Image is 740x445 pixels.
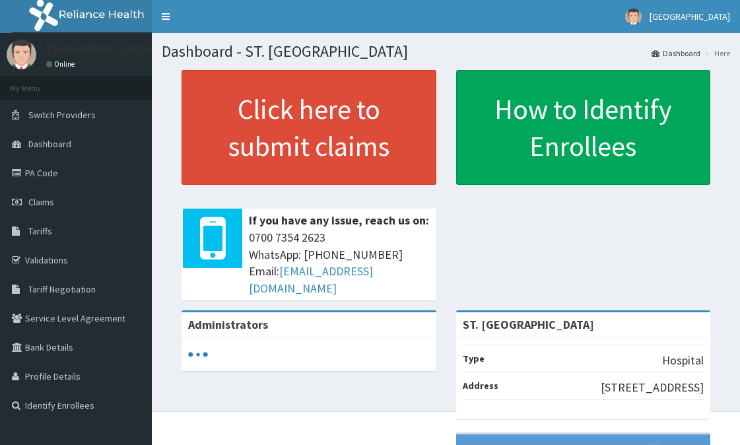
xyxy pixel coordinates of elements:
[650,11,730,22] span: [GEOGRAPHIC_DATA]
[601,379,704,396] p: [STREET_ADDRESS]
[625,9,642,25] img: User Image
[249,263,373,296] a: [EMAIL_ADDRESS][DOMAIN_NAME]
[249,229,430,297] span: 0700 7354 2623 WhatsApp: [PHONE_NUMBER] Email:
[28,109,96,121] span: Switch Providers
[7,40,36,69] img: User Image
[456,70,711,185] a: How to Identify Enrollees
[702,48,730,59] li: Here
[652,48,700,59] a: Dashboard
[662,352,704,369] p: Hospital
[463,353,485,364] b: Type
[28,225,52,237] span: Tariffs
[28,283,96,295] span: Tariff Negotiation
[28,138,71,150] span: Dashboard
[249,213,429,228] b: If you have any issue, reach us on:
[463,380,498,392] b: Address
[46,43,155,55] p: [GEOGRAPHIC_DATA]
[188,345,208,364] svg: audio-loading
[182,70,436,185] a: Click here to submit claims
[28,196,54,208] span: Claims
[162,43,730,60] h1: Dashboard - ST. [GEOGRAPHIC_DATA]
[188,317,268,332] b: Administrators
[463,317,594,332] strong: ST. [GEOGRAPHIC_DATA]
[46,59,78,69] a: Online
